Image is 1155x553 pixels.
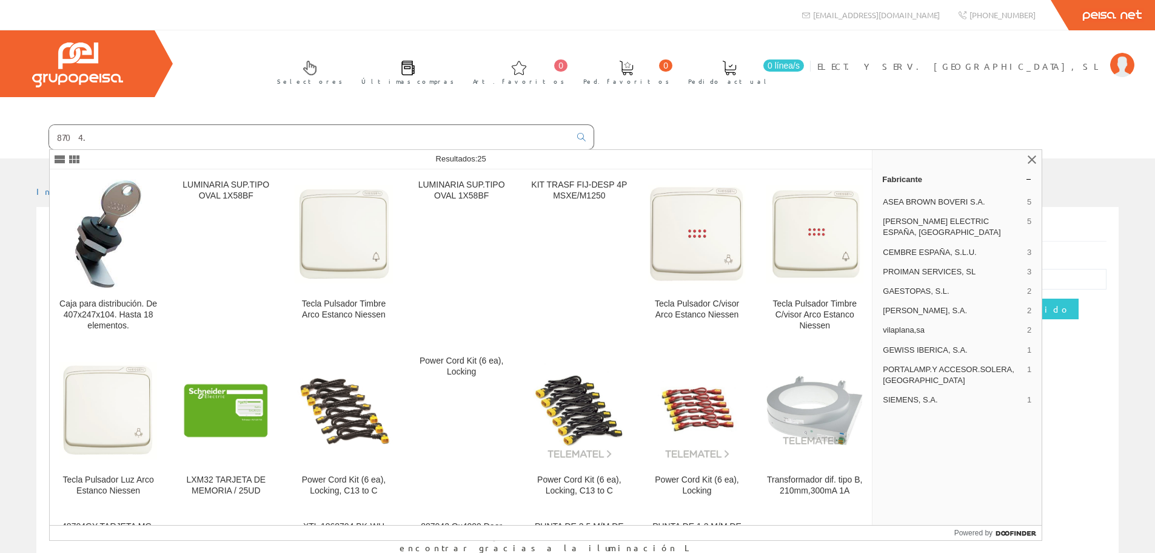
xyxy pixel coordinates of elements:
[883,305,1022,316] span: [PERSON_NAME], S.A.
[285,346,402,511] a: Power Cord Kit (6 ea), Locking, C13 to C Power Cord Kit (6 ea), Locking, C13 to C
[813,10,940,20] span: [EMAIL_ADDRESS][DOMAIN_NAME]
[638,346,755,511] a: Power Cord Kit (6 ea), Locking Power Cord Kit (6 ea), Locking
[349,50,460,92] a: Últimas compras
[36,186,88,197] a: Inicio
[954,526,1042,540] a: Powered by
[49,125,570,149] input: Buscar ...
[32,42,123,87] img: Grupo Peisa
[883,216,1022,238] span: [PERSON_NAME] ELECTRIC ESPAÑA, [GEOGRAPHIC_DATA]
[403,170,520,345] a: LUMINARIA SUP.TIPO OVAL 1X58BF
[59,475,157,497] div: Tecla Pulsador Luz Arco Estanco Niessen
[883,395,1022,405] span: SIEMENS, S.A.
[59,362,157,460] img: Tecla Pulsador Luz Arco Estanco Niessen
[531,180,628,202] div: KIT TRASF FIJ-DESP 4P MSXE/M1250
[1027,364,1031,386] span: 1
[1027,266,1031,277] span: 3
[817,50,1134,62] a: ELECT. Y SERV. [GEOGRAPHIC_DATA], SL
[872,169,1042,189] a: Fabricante
[954,528,993,538] span: Powered by
[285,170,402,345] a: Tecla Pulsador Timbre Arco Estanco Niessen Tecla Pulsador Timbre Arco Estanco Niessen
[50,346,167,511] a: Tecla Pulsador Luz Arco Estanco Niessen Tecla Pulsador Luz Arco Estanco Niessen
[295,299,392,321] div: Tecla Pulsador Timbre Arco Estanco Niessen
[766,475,863,497] div: Transformador dif. tipo B, 210mm,300mA 1A
[638,170,755,345] a: Tecla Pulsador C/visor Arco Estanco Niessen Tecla Pulsador C/visor Arco Estanco Niessen
[1027,325,1031,336] span: 2
[277,75,343,87] span: Selectores
[413,356,511,378] div: Power Cord Kit (6 ea), Locking
[883,247,1022,258] span: CEMBRE ESPAÑA, S.L.U.
[436,154,486,163] span: Resultados:
[50,170,167,345] a: Caja para distribución. De 407x247x104. Hasta 18 elementos. Caja para distribución. De 407x247x10...
[676,50,807,92] a: 0 línea/s Pedido actual
[1027,395,1031,405] span: 1
[883,266,1022,277] span: PROIMAN SERVICES, SL
[521,346,638,511] a: Power Cord Kit (6 ea), Locking, C13 to C Power Cord Kit (6 ea), Locking, C13 to C
[295,475,392,497] div: Power Cord Kit (6 ea), Locking, C13 to C
[688,75,771,87] span: Pedido actual
[883,197,1022,208] span: ASEA BROWN BOVERI S.A.
[969,10,1036,20] span: [PHONE_NUMBER]
[766,185,863,283] img: Tecla Pulsador Timbre C/visor Arco Estanco Niessen
[763,59,804,72] span: 0 línea/s
[1027,216,1031,238] span: 5
[75,180,141,289] img: Caja para distribución. De 407x247x104. Hasta 18 elementos.
[477,154,486,163] span: 25
[361,75,454,87] span: Últimas compras
[59,521,157,543] div: 48704GY TARJETA MG-VRT-R (105X110 GY)
[817,60,1104,72] span: ELECT. Y SERV. [GEOGRAPHIC_DATA], SL
[648,362,746,460] img: Power Cord Kit (6 ea), Locking
[295,185,392,283] img: Tecla Pulsador Timbre Arco Estanco Niessen
[1027,345,1031,356] span: 1
[883,286,1022,297] span: GAESTOPAS, S.L.
[295,362,392,460] img: Power Cord Kit (6 ea), Locking, C13 to C
[1027,197,1031,208] span: 5
[554,59,567,72] span: 0
[1027,305,1031,316] span: 2
[295,521,392,543] div: XTL 1868704 BK-WH (21X25 mm)
[473,75,564,87] span: Art. favoritos
[883,325,1022,336] span: vilaplana,sa
[659,59,672,72] span: 0
[756,170,873,345] a: Tecla Pulsador Timbre C/visor Arco Estanco Niessen Tecla Pulsador Timbre C/visor Arco Estanco Nie...
[265,50,349,92] a: Selectores
[648,185,746,283] img: Tecla Pulsador C/visor Arco Estanco Niessen
[1027,286,1031,297] span: 2
[59,299,157,331] div: Caja para distribución. De 407x247x104. Hasta 18 elementos.
[413,180,511,202] div: LUMINARIA SUP.TIPO OVAL 1X58BF
[766,299,863,331] div: Tecla Pulsador Timbre C/visor Arco Estanco Niessen
[403,346,520,511] a: Power Cord Kit (6 ea), Locking
[756,346,873,511] a: Transformador dif. tipo B, 210mm,300mA 1A Transformador dif. tipo B, 210mm,300mA 1A
[531,475,628,497] div: Power Cord Kit (6 ea), Locking, C13 to C
[177,475,275,497] div: LXM32 TARJETA DE MEMORIA / 25UD
[883,364,1022,386] span: PORTALAMP.Y ACCESOR.SOLERA, [GEOGRAPHIC_DATA]
[177,362,275,460] img: LXM32 TARJETA DE MEMORIA / 25UD
[531,362,628,460] img: Power Cord Kit (6 ea), Locking, C13 to C
[521,170,638,345] a: KIT TRASF FIJ-DESP 4P MSXE/M1250
[883,345,1022,356] span: GEWISS IBERICA, S.A.
[1027,247,1031,258] span: 3
[648,299,746,321] div: Tecla Pulsador C/visor Arco Estanco Niessen
[413,521,511,543] div: 887042 Qx4000 Door Plain 36mod Ge
[167,170,284,345] a: LUMINARIA SUP.TIPO OVAL 1X58BF
[648,475,746,497] div: Power Cord Kit (6 ea), Locking
[177,180,275,202] div: LUMINARIA SUP.TIPO OVAL 1X58BF
[766,375,863,447] img: Transformador dif. tipo B, 210mm,300mA 1A
[167,346,284,511] a: LXM32 TARJETA DE MEMORIA / 25UD LXM32 TARJETA DE MEMORIA / 25UD
[583,75,669,87] span: Ped. favoritos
